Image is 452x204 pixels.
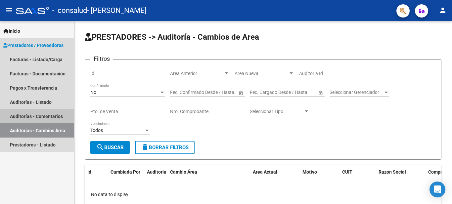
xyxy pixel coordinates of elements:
[141,143,149,151] mat-icon: delete
[302,169,317,175] span: Motivo
[200,90,232,95] input: Fecha fin
[108,165,144,194] datatable-header-cell: Cambiada Por
[342,169,352,175] span: CUIT
[376,165,426,194] datatable-header-cell: Razon Social
[439,6,447,14] mat-icon: person
[170,71,224,76] span: Area Anterior
[429,182,445,197] div: Open Intercom Messenger
[250,90,274,95] input: Fecha inicio
[147,169,166,175] span: Auditoria
[96,143,104,151] mat-icon: search
[135,141,195,154] button: Borrar Filtros
[90,90,96,95] span: No
[235,71,288,76] span: Area Nueva
[330,90,383,95] span: Seleccionar Gerenciador
[87,3,147,18] span: - [PERSON_NAME]
[5,6,13,14] mat-icon: menu
[90,141,130,154] button: Buscar
[317,89,324,96] button: Open calendar
[280,90,312,95] input: Fecha fin
[90,128,103,133] span: Todos
[3,27,20,35] span: Inicio
[237,89,244,96] button: Open calendar
[167,165,250,194] datatable-header-cell: Cambio Área
[87,169,91,175] span: Id
[144,165,167,194] datatable-header-cell: Auditoria
[141,144,189,150] span: Borrar Filtros
[90,54,113,63] h3: Filtros
[250,109,303,114] span: Seleccionar Tipo
[250,165,300,194] datatable-header-cell: Area Actual
[300,165,339,194] datatable-header-cell: Motivo
[52,3,87,18] span: - consalud
[85,186,441,203] div: No data to display
[253,169,277,175] span: Area Actual
[96,144,124,150] span: Buscar
[170,90,194,95] input: Fecha inicio
[85,32,259,42] span: PRESTADORES -> Auditoría - Cambios de Area
[339,165,376,194] datatable-header-cell: CUIT
[85,165,108,194] datatable-header-cell: Id
[111,169,140,175] span: Cambiada Por
[3,42,64,49] span: Prestadores / Proveedores
[379,169,406,175] span: Razon Social
[170,169,197,175] span: Cambio Área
